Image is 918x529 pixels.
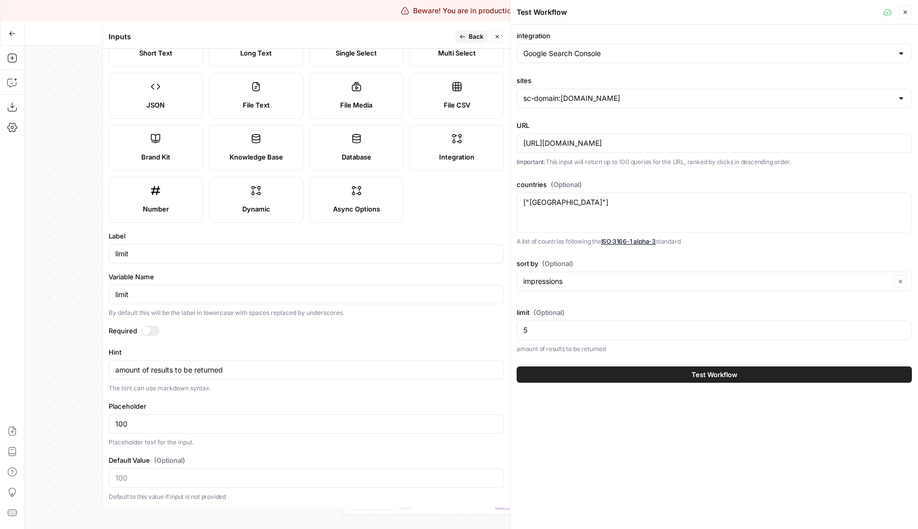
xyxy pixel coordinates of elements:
label: Required [109,326,504,336]
span: Multi Select [438,48,476,58]
p: This input will return up to 100 queries for the URL, ranked by clicks in descending order. [517,157,912,167]
div: Beware! You are in production! [401,6,517,16]
span: Brand Kit [141,152,170,162]
span: Knowledge Base [229,152,283,162]
span: Integration [439,152,474,162]
span: (Optional) [533,307,565,318]
a: ISO 3166-1 alpha-3 [601,237,656,245]
span: File Text [243,100,270,110]
span: Database [342,152,371,162]
label: Default Value [109,455,504,465]
label: Variable Name [109,272,504,282]
span: Test Workflow [692,369,737,380]
p: A list of countries following the standard [517,236,912,247]
span: (Optional) [551,179,582,190]
span: File Media [340,100,372,110]
textarea: ["[GEOGRAPHIC_DATA]"] [523,197,905,207]
input: limit [115,289,497,300]
input: sc-domain:airops.com [523,93,893,103]
label: sort by [517,258,912,269]
textarea: amount of results to be returned [115,365,497,375]
p: Default to this value if input is not provided [109,492,504,502]
input: Google Search Console [523,48,893,59]
span: (Optional) [154,455,185,465]
span: Dynamic [242,204,270,214]
span: Back [469,32,483,41]
span: Number [143,204,169,214]
label: integration [517,31,912,41]
input: Input Label [115,249,497,259]
div: By default this will be the label in lowercase with spaces replaced by underscores. [109,308,504,318]
span: JSON [146,100,165,110]
input: 100 [523,325,905,335]
label: URL [517,120,912,130]
button: Back [455,30,488,43]
span: Single Select [336,48,377,58]
label: countries [517,179,912,190]
label: Label [109,231,504,241]
span: File CSV [444,100,470,110]
input: Input Placeholder [115,419,497,429]
span: (Optional) [542,258,573,269]
input: 100 [115,473,497,483]
span: Short Text [139,48,172,58]
p: amount of results to be returned [517,344,912,354]
div: The hint can use markdown syntax. [109,384,504,393]
input: impressions [523,276,891,286]
span: Async Options [333,204,380,214]
div: Inputs [109,32,452,42]
button: Test Workflow [517,366,912,383]
label: sites [517,75,912,86]
label: Placeholder [109,401,504,411]
span: Long Text [240,48,272,58]
div: Placeholder text for the input. [109,438,504,447]
label: Hint [109,347,504,357]
strong: Important: [517,158,546,166]
label: limit [517,307,912,318]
